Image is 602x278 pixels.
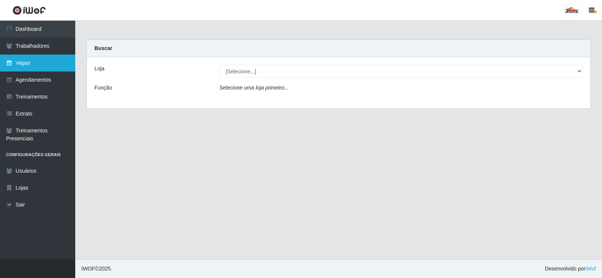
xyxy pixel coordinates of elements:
[81,266,95,272] span: IWOF
[94,45,112,51] strong: Buscar
[219,85,289,91] i: Selecione uma loja primeiro...
[94,65,104,73] label: Loja
[545,265,596,273] span: Desenvolvido por
[585,266,596,272] a: iWof
[81,265,112,273] span: © 2025 .
[94,84,112,92] label: Função
[12,6,46,15] img: CoreUI Logo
